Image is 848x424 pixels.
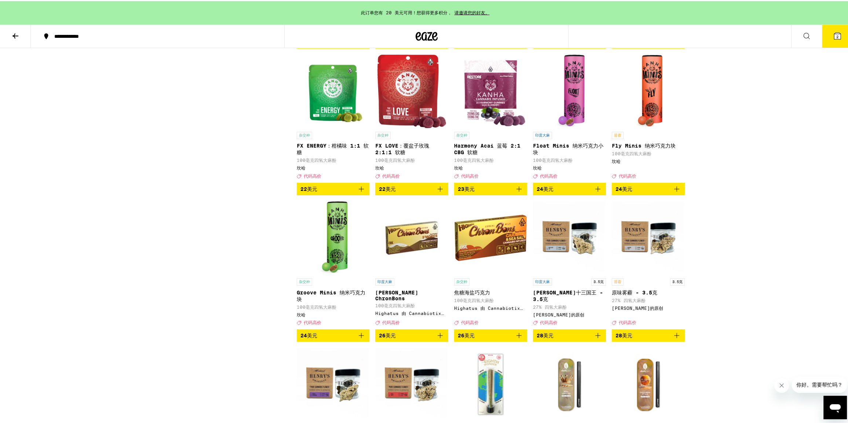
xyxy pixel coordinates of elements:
img: Froot - 第八大奇迹注入 - 3.5克 [454,347,527,420]
font: 印度大麻 [535,278,550,283]
font: Float Minis 纳米巧克力小块 [533,142,603,154]
font: 杂交种 [377,132,388,136]
img: Kanha - Fly Minis 纳米巧克力块 [634,54,662,127]
font: 杂交种 [299,132,310,136]
button: 加入购物袋 [533,182,606,194]
img: Dompen - 路易十三国王 AIO - 1克 [533,347,606,420]
a: 打开页面查看路易十三国王 - 3.5克，来自亨利的原版 [533,200,606,328]
font: [PERSON_NAME]的原创 [533,311,584,316]
img: 亨利原味苹果挞 - 3.5克 [375,347,448,420]
font: 坎哈 [612,158,621,163]
button: 加入购物袋 [297,182,370,194]
a: 打开 Highatus 的 Smore's ChronBons 页面，由 Cannabiotix 提供支持 [375,200,448,328]
a: 打开 Kanha Float Minis 纳米巧克力小食页面 [533,54,606,182]
font: 代码高价 [382,319,400,323]
button: 加入购物袋 [533,328,606,341]
font: 24美元 [300,331,317,337]
font: 此订单您有 20 美元可用！想获得更多积分， [361,9,452,14]
a: 打开 Kanha 的 Fly Minis Nano 巧克力小食页面 [612,54,685,182]
font: 代码高价 [304,172,321,177]
iframe: 关闭消息 [774,377,789,392]
button: 加入购物袋 [454,182,527,194]
font: 代码高价 [619,319,636,323]
font: 22美元 [300,185,317,191]
font: 2 [836,33,838,38]
img: 亨利原味 - 原味雾霾 - 3.5克 [612,200,685,273]
font: 代码高价 [540,319,558,323]
button: 加入购物袋 [612,182,685,194]
font: 24美元 [615,185,632,191]
a: 打开亨利原味烟熏三重奏 (Original Haze) - 3.5g 页面 [612,200,685,328]
font: 26美元 [458,331,475,337]
font: 代码高价 [461,319,479,323]
img: Kanha - FX LOVE：覆盆子玫瑰 2:1:1 软糖 [377,54,446,127]
font: 代码高价 [461,172,479,177]
font: Highatus 由 Cannabiotix 提供支持 [454,304,523,315]
font: 坎哈 [297,164,306,169]
iframe: 公司消息 [792,376,847,392]
font: 100毫克四氢大麻酚 [454,157,494,162]
font: 27% 四氢大麻酚 [533,303,567,308]
font: [PERSON_NAME]的原创 [612,304,663,309]
font: 苜蓿 [614,278,621,283]
font: 代码高价 [619,172,636,177]
button: 加入购物袋 [612,328,685,341]
img: Highatus Powered by Cannabiotix - 焦糖和海盐 Chronbons [454,200,527,273]
font: 28美元 [615,331,632,337]
font: 100毫克四氢大麻酚 [375,157,415,162]
font: FX LOVE：覆盆子玫瑰 2:1:1 软糖 [375,142,429,154]
font: 26美元 [379,331,396,337]
font: 3.5克 [672,278,683,283]
font: 28美元 [537,331,553,337]
iframe: 启动消息窗口的按钮 [823,395,847,418]
font: 100毫克四氢大麻酚 [454,297,494,301]
font: 坎哈 [375,164,384,169]
img: Kanha - Float Minis 纳米巧克力小块 [554,54,585,127]
a: 打开 Highatus 焦糖海盐 Chronbons 页面，由 Cannabiotix 提供技术支持 [454,200,527,328]
font: 22美元 [379,185,396,191]
font: 代码高价 [304,319,321,323]
font: [PERSON_NAME]十三国王 - 3.5克 [533,288,603,301]
font: 100毫克四氢大麻酚 [533,157,573,162]
font: Harmony Acai 蓝莓 2:1 CBG 软糖 [454,142,520,154]
font: 印度大麻 [377,278,392,283]
font: 原味雾霾 - 3.5克 [612,288,657,294]
font: Groove Minis 纳米巧克力块 [297,288,365,301]
font: 3.5克 [593,278,604,283]
a: 打开 Kanha 的 Groove Minis Nano 巧克力小食页面 [297,200,370,328]
font: 杂交种 [456,132,467,136]
img: Highatus 由 Cannabiotix 提供支持 - Smore's ChronBons [375,200,448,273]
a: 打开 FX ENERGY 页面：Kanha 出品的 Citrus Splash 1:1 软糖 [297,54,370,182]
img: 亨利原版 - 路易十三国王 - 3.5克 [533,200,606,273]
a: 打开 Kanha 出品的 Harmony Acai Blueberry 2:1 CBG 软糖页面 [454,54,527,182]
font: 杂交种 [299,278,310,283]
font: 27% 四氢大麻酚 [612,297,646,301]
font: Highatus 由 Cannabiotix 提供支持 [375,309,444,320]
font: 24美元 [537,185,553,191]
font: FX ENERGY：柑橘味 1:1 软糖 [297,142,369,154]
button: 加入购物袋 [375,182,448,194]
button: 加入购物袋 [297,328,370,341]
font: 23美元 [458,185,475,191]
font: 代码高价 [382,172,400,177]
img: Kanha - Harmony Acai 蓝莓 2:1 CBG 软糖 [454,54,526,127]
img: 亨利原味 - 紫色星狗 - 3.5克 [297,347,370,420]
a: 打开 FX LOVE 页面：Kanha 的覆盆子玫瑰 2:1:1 软糖 [375,54,448,182]
font: 印度大麻 [535,132,550,136]
font: 焦糖海盐巧克力 [454,288,490,294]
img: Dompen - 加州柑橘 AIO - 1g [612,347,685,420]
font: 100毫克四氢大麻酚 [297,157,336,162]
button: 加入购物袋 [454,328,527,341]
font: 苜蓿 [614,132,621,136]
img: Kanha - FX ENERGY：柑橘味 1:1 软糖 [303,54,364,127]
font: Fly Minis 纳米巧克力块 [612,142,676,148]
font: [PERSON_NAME] ChronBons [375,288,418,300]
font: 100毫克四氢大麻酚 [375,302,415,307]
font: 100毫克四氢大麻酚 [612,150,651,155]
font: 杂交种 [456,278,467,283]
font: 坎哈 [533,164,542,169]
font: 请邀请您的好友。 [454,9,490,14]
font: 代码高价 [540,172,558,177]
img: Kanha - Groove Minis 纳米巧克力块 [318,200,348,273]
